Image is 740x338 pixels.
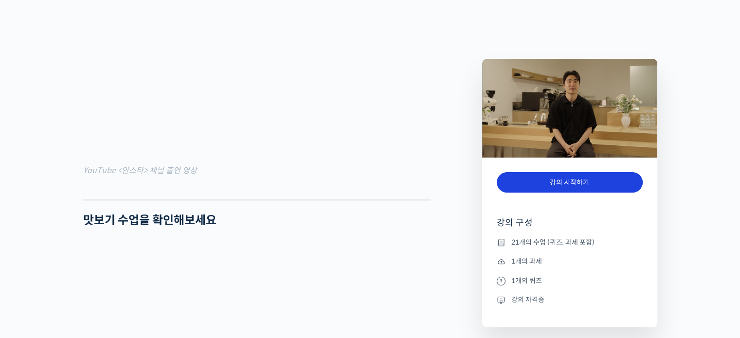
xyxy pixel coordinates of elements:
span: 설정 [150,272,162,280]
li: 21개의 수업 (퀴즈, 과제 포함) [497,236,643,248]
li: 강의 자격증 [497,294,643,305]
a: 설정 [126,257,187,282]
h4: 강의 구성 [497,217,643,236]
strong: 맛보기 수업을 확인해보세요 [83,213,217,228]
a: 강의 시작하기 [497,172,643,193]
li: 1개의 과제 [497,256,643,267]
a: 대화 [64,257,126,282]
span: 홈 [31,272,36,280]
li: 1개의 퀴즈 [497,275,643,286]
a: 홈 [3,257,64,282]
span: 대화 [89,272,101,280]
